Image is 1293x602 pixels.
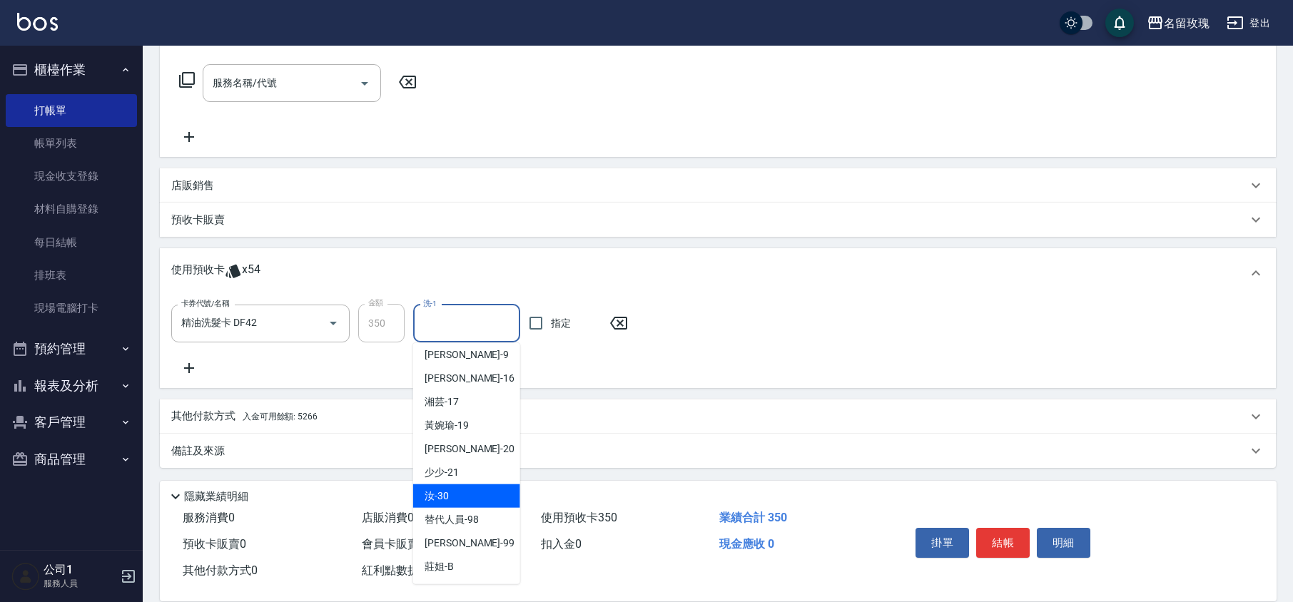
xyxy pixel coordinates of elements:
span: [PERSON_NAME] -20 [425,442,514,456]
span: 使用預收卡 350 [541,511,617,524]
span: 扣入金 0 [541,537,582,551]
span: 入金可用餘額: 5266 [243,412,318,422]
button: 報表及分析 [6,367,137,404]
span: 預收卡販賣 0 [183,537,246,551]
p: 使用預收卡 [171,262,225,284]
span: 店販消費 0 [362,511,414,524]
span: [PERSON_NAME] -9 [425,347,509,362]
span: [PERSON_NAME] -99 [425,536,514,551]
img: Logo [17,13,58,31]
div: 其他付款方式入金可用餘額: 5266 [160,399,1276,434]
a: 帳單列表 [6,127,137,160]
span: [PERSON_NAME] -16 [425,371,514,386]
div: 備註及來源 [160,434,1276,468]
span: 服務消費 0 [183,511,235,524]
button: 結帳 [976,528,1030,558]
p: 店販銷售 [171,178,214,193]
span: 紅利點數折抵 0 [362,563,437,577]
p: 備註及來源 [171,444,225,459]
span: 現金應收 0 [719,537,774,551]
button: save [1105,9,1134,37]
span: 其他付款方式 0 [183,563,258,577]
a: 材料自購登錄 [6,193,137,225]
div: 使用預收卡x54 [160,248,1276,298]
a: 排班表 [6,259,137,292]
div: 名留玫瑰 [1164,14,1210,32]
button: 櫃檯作業 [6,51,137,88]
label: 洗-1 [423,298,437,309]
button: Open [353,72,376,95]
p: 隱藏業績明細 [184,489,248,504]
span: 指定 [551,316,571,331]
h5: 公司1 [44,563,116,577]
label: 卡券代號/名稱 [181,298,229,309]
p: 服務人員 [44,577,116,590]
button: 登出 [1221,10,1276,36]
p: 預收卡販賣 [171,213,225,228]
button: 名留玫瑰 [1141,9,1215,38]
div: 預收卡販賣 [160,203,1276,237]
div: 店販銷售 [160,168,1276,203]
button: Open [322,312,345,335]
span: x54 [242,262,260,284]
a: 打帳單 [6,94,137,127]
a: 現金收支登錄 [6,160,137,193]
span: 會員卡販賣 0 [362,537,425,551]
span: 黃婉瑜 -19 [425,418,469,433]
label: 金額 [368,297,383,308]
button: 掛單 [916,528,969,558]
p: 其他付款方式 [171,409,318,424]
img: Person [11,562,40,591]
span: 湘芸 -17 [425,394,459,409]
button: 預約管理 [6,330,137,367]
span: 業績合計 350 [719,511,787,524]
button: 客戶管理 [6,404,137,441]
a: 現場電腦打卡 [6,292,137,325]
span: 莊姐 -B [425,559,454,574]
span: 替代人員 -98 [425,512,479,527]
span: 少少 -21 [425,465,459,480]
a: 每日結帳 [6,226,137,259]
button: 明細 [1037,528,1090,558]
button: 商品管理 [6,441,137,478]
span: 汝 -30 [425,489,449,504]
